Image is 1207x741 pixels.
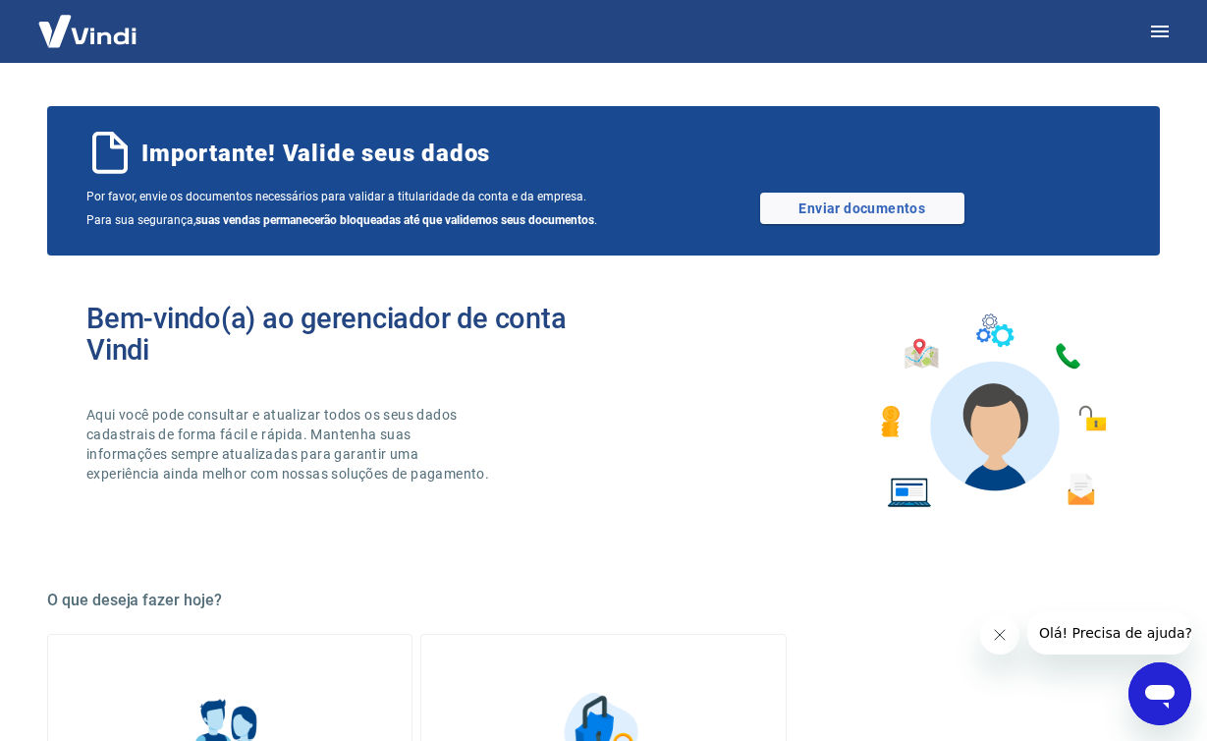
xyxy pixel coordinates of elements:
[863,303,1121,520] img: Imagem de um avatar masculino com diversos icones exemplificando as funcionalidades do gerenciado...
[980,615,1019,655] iframe: Fechar mensagem
[760,193,964,224] a: Enviar documentos
[86,303,604,366] h2: Bem-vindo(a) ao gerenciador de conta Vindi
[86,185,604,232] span: Por favor, envie os documentos necessários para validar a titularidade da conta e da empresa. Par...
[1027,611,1191,655] iframe: Mensagem da empresa
[1128,662,1191,725] iframe: Botão para abrir a janela de mensagens
[12,14,165,29] span: Olá! Precisa de ajuda?
[24,1,151,61] img: Vindi
[86,405,493,484] p: Aqui você pode consultar e atualizar todos os seus dados cadastrais de forma fácil e rápida. Mant...
[141,138,490,169] span: Importante! Valide seus dados
[47,591,1160,610] h5: O que deseja fazer hoje?
[195,213,594,227] b: suas vendas permanecerão bloqueadas até que validemos seus documentos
